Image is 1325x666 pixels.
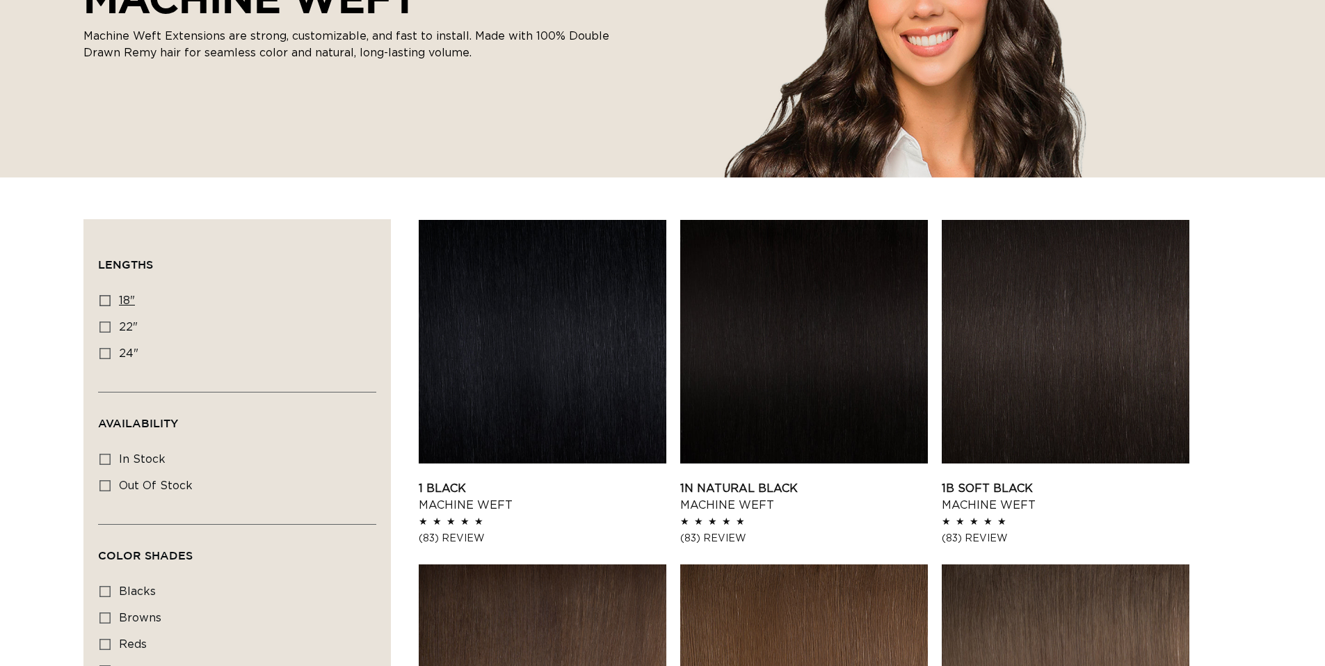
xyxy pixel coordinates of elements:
[98,393,376,443] summary: Availability (0 selected)
[419,480,666,514] a: 1 Black Machine Weft
[680,480,928,514] a: 1N Natural Black Machine Weft
[98,258,153,271] span: Lengths
[119,295,135,306] span: 18"
[98,234,376,284] summary: Lengths (0 selected)
[98,417,178,429] span: Availability
[98,549,193,562] span: Color Shades
[119,612,161,624] span: browns
[942,480,1189,514] a: 1B Soft Black Machine Weft
[119,586,156,597] span: blacks
[119,322,138,333] span: 22"
[119,639,147,650] span: reds
[119,454,166,465] span: In stock
[83,28,612,61] p: Machine Weft Extensions are strong, customizable, and fast to install. Made with 100% Double Draw...
[119,480,193,491] span: Out of stock
[119,348,138,359] span: 24"
[98,525,376,575] summary: Color Shades (0 selected)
